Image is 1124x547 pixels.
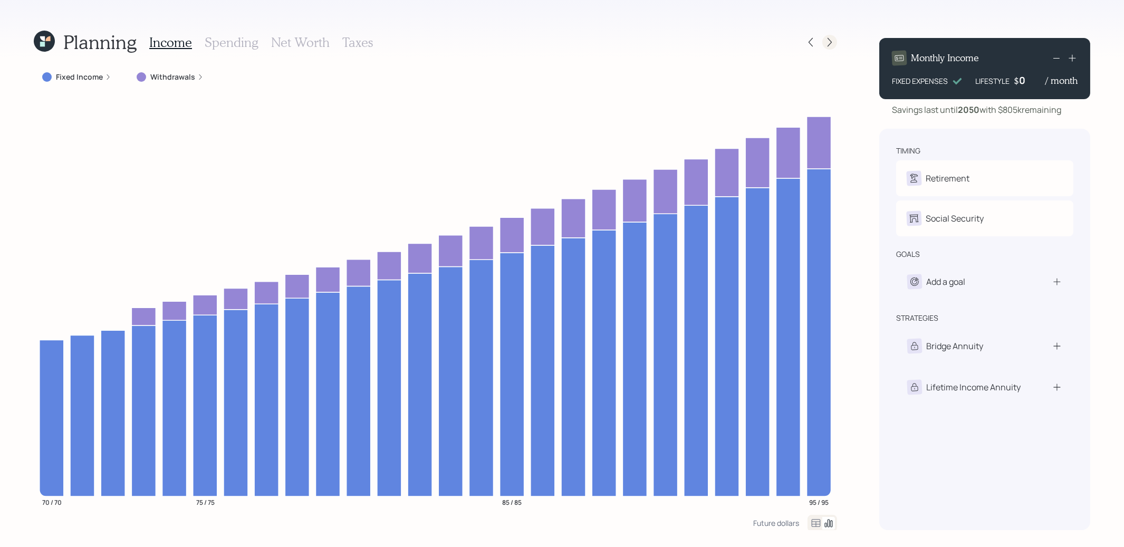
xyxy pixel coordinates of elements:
[911,52,979,64] h4: Monthly Income
[926,212,984,225] div: Social Security
[56,72,103,82] label: Fixed Income
[926,340,983,352] div: Bridge Annuity
[926,172,969,185] div: Retirement
[958,104,979,116] b: 2050
[892,75,948,87] div: FIXED EXPENSES
[975,75,1010,87] div: LIFESTYLE
[1019,74,1045,87] div: 0
[809,498,829,507] tspan: 95 / 95
[63,31,137,53] h1: Planning
[342,35,373,50] h3: Taxes
[1014,75,1019,87] h4: $
[892,103,1061,116] div: Savings last until with $805k remaining
[502,498,522,507] tspan: 85 / 85
[196,498,215,507] tspan: 75 / 75
[896,249,920,260] div: goals
[42,498,62,507] tspan: 70 / 70
[149,35,192,50] h3: Income
[271,35,330,50] h3: Net Worth
[926,381,1021,394] div: Lifetime Income Annuity
[150,72,195,82] label: Withdrawals
[753,518,799,528] div: Future dollars
[896,146,920,156] div: timing
[896,313,938,323] div: strategies
[205,35,258,50] h3: Spending
[926,275,965,288] div: Add a goal
[1045,75,1078,87] h4: / month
